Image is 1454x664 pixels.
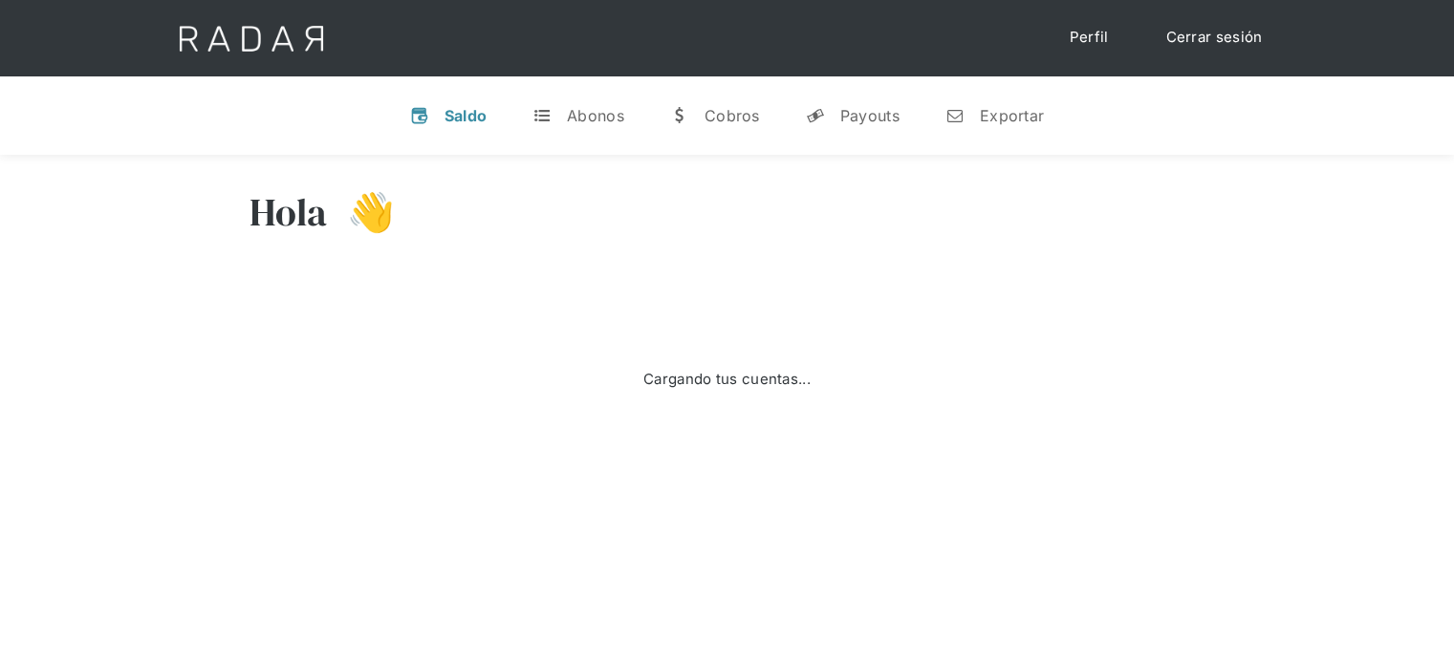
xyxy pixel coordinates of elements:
div: t [532,106,552,125]
div: Cargando tus cuentas... [643,369,811,391]
div: Payouts [840,106,900,125]
a: Cerrar sesión [1147,19,1282,56]
div: Exportar [980,106,1044,125]
div: y [806,106,825,125]
div: n [945,106,965,125]
div: w [670,106,689,125]
a: Perfil [1051,19,1128,56]
div: Cobros [705,106,760,125]
div: Abonos [567,106,624,125]
div: v [410,106,429,125]
div: Saldo [445,106,488,125]
h3: Hola [250,188,328,236]
h3: 👋 [328,188,395,236]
